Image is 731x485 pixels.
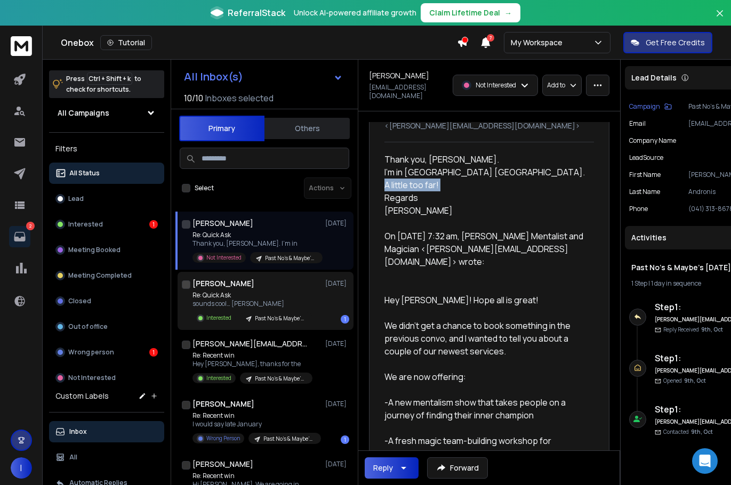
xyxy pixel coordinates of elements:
p: Lead [68,195,84,203]
button: Close banner [713,6,727,32]
p: First Name [629,171,661,179]
p: Re: Quick Ask [192,231,320,239]
p: [DATE] [325,219,349,228]
p: Opened [663,377,706,385]
p: Contacted [663,428,713,436]
span: 1 day in sequence [651,279,701,288]
h1: All Inbox(s) [184,71,243,82]
button: All [49,447,164,468]
p: LeadSource [629,153,663,162]
p: 2 [26,222,35,230]
button: Primary [179,116,264,141]
p: Not Interested [476,81,516,90]
p: Not Interested [206,254,242,262]
p: [DATE] [325,460,349,468]
p: Wrong Person [206,434,240,442]
p: Re: Recent win [192,411,320,420]
p: Meeting Completed [68,271,132,280]
p: Interested [206,314,231,322]
button: Interested1 [49,214,164,235]
h1: All Campaigns [58,108,109,118]
p: Interested [206,374,231,382]
p: Phone [629,205,648,213]
p: Lead Details [631,72,677,83]
span: Ctrl + Shift + k [87,72,132,85]
button: Reply [365,457,419,479]
button: Not Interested [49,367,164,389]
p: Interested [68,220,103,229]
div: -A fresh magic team-building workshop for companies where your team does the impossible [384,434,585,460]
p: Last Name [629,188,660,196]
div: 1 [341,435,349,444]
p: I would say late January [192,420,320,429]
h1: [PERSON_NAME][EMAIL_ADDRESS][DOMAIN_NAME] [192,338,310,349]
h3: Custom Labels [55,391,109,401]
p: Email [629,119,646,128]
span: 7 [487,34,494,42]
label: Select [195,184,214,192]
p: Hey [PERSON_NAME], thanks for the [192,360,312,368]
div: [PERSON_NAME] [384,204,585,217]
div: Hey [PERSON_NAME]! Hope all is great! We didn't get a chance to book something in the previous co... [384,294,585,422]
p: [DATE] [325,279,349,288]
p: Past No's & Maybe's [DATE] [255,314,306,322]
p: sounds cool… [PERSON_NAME] [192,300,312,308]
h1: [PERSON_NAME] [192,278,254,289]
div: Onebox [61,35,457,50]
button: Lead [49,188,164,209]
span: 1 Step [631,279,647,288]
p: Inbox [69,427,87,436]
div: I’m in [GEOGRAPHIC_DATA] [GEOGRAPHIC_DATA]. [384,166,585,179]
div: 1 [341,315,349,324]
p: Company Name [629,136,676,145]
p: Not Interested [68,374,116,382]
button: I [11,457,32,479]
p: Closed [68,297,91,305]
p: Out of office [68,322,108,331]
div: Regards [384,191,585,217]
p: Re: Recent win [192,472,320,480]
span: 9th, Oct [691,428,713,435]
p: Campaign [629,102,660,111]
div: Reply [373,463,393,473]
button: All Inbox(s) [175,66,351,87]
span: 9th, Oct [684,377,706,384]
button: Others [264,117,350,140]
p: Re: Quick Ask [192,291,312,300]
h1: [PERSON_NAME] [192,459,253,470]
p: Reply Received [663,326,723,334]
p: Past No's & Maybe's [DATE] [263,435,315,443]
span: ReferralStack [228,6,285,19]
span: 9th, Oct [701,326,723,333]
div: 1 [149,220,158,229]
p: My Workspace [511,37,567,48]
span: 10 / 10 [184,92,203,104]
button: All Campaigns [49,102,164,124]
h3: Inboxes selected [205,92,274,104]
p: All [69,453,77,462]
p: All Status [69,169,100,177]
p: Past No's & Maybe's [DATE] [255,375,306,383]
p: Thank you, [PERSON_NAME]. I’m in [192,239,320,248]
p: Past No's & Maybe's [DATE] [265,254,316,262]
h1: [PERSON_NAME] [369,70,429,81]
button: Campaign [629,102,672,111]
button: Tutorial [100,35,152,50]
button: Meeting Booked [49,239,164,261]
h1: [PERSON_NAME] [192,218,253,229]
a: 2 [9,226,30,247]
h3: Filters [49,141,164,156]
button: All Status [49,163,164,184]
button: Forward [427,457,488,479]
p: Unlock AI-powered affiliate growth [294,7,416,18]
blockquote: On [DATE] 7:32 am, [PERSON_NAME] Mentalist and Magician <[PERSON_NAME][EMAIL_ADDRESS][DOMAIN_NAME... [384,230,585,281]
button: Out of office [49,316,164,337]
p: [DATE] [325,339,349,348]
button: Wrong person1 [49,342,164,363]
p: Wrong person [68,348,114,357]
p: Re: Recent win [192,351,312,360]
h1: [PERSON_NAME] [192,399,254,409]
button: Get Free Credits [623,32,712,53]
